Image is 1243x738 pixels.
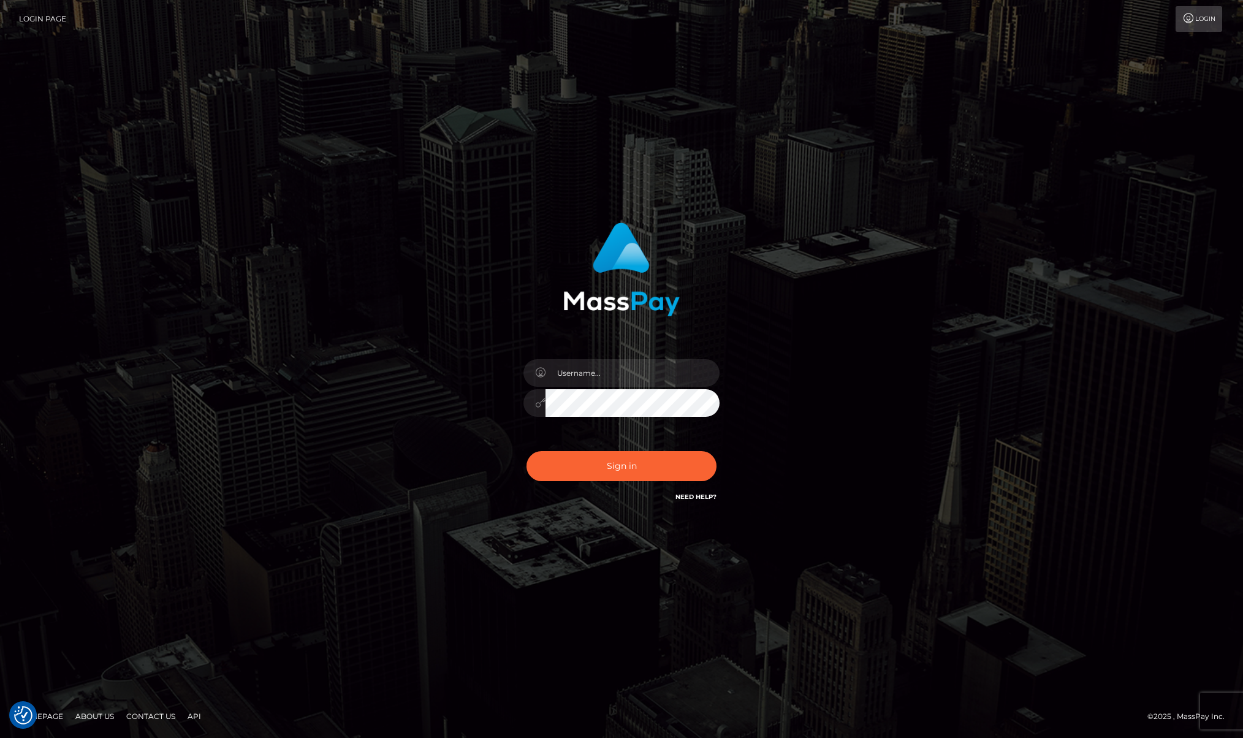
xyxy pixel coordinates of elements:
a: Login Page [19,6,66,32]
a: Contact Us [121,707,180,726]
div: © 2025 , MassPay Inc. [1147,710,1234,723]
a: Login [1176,6,1222,32]
button: Consent Preferences [14,706,32,725]
a: Homepage [13,707,68,726]
a: API [183,707,206,726]
button: Sign in [526,451,717,481]
a: Need Help? [675,493,717,501]
a: About Us [70,707,119,726]
img: Revisit consent button [14,706,32,725]
img: MassPay Login [563,223,680,316]
input: Username... [545,359,720,387]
